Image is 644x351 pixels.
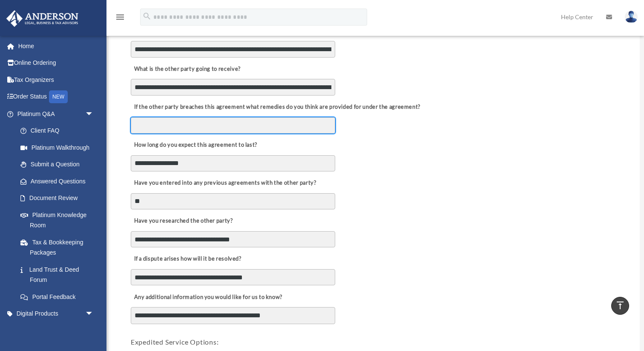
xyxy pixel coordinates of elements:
label: If the other party breaches this agreement what remedies do you think are provided for under the ... [131,101,423,113]
label: Have you entered into any previous agreements with the other party? [131,177,319,189]
img: Anderson Advisors Platinum Portal [4,10,81,27]
a: Platinum Knowledge Room [12,206,106,234]
span: Expedited Service Options: [131,338,219,346]
img: User Pic [625,11,638,23]
a: Online Ordering [6,55,106,72]
a: Portal Feedback [12,288,106,305]
a: Home [6,38,106,55]
a: Client FAQ [12,122,106,139]
a: Tax & Bookkeeping Packages [12,234,106,261]
a: Platinum Walkthrough [12,139,106,156]
a: Document Review [12,190,102,207]
label: How long do you expect this agreement to last? [131,139,259,151]
a: Submit a Question [12,156,106,173]
a: Order StatusNEW [6,88,106,106]
a: Answered Questions [12,173,106,190]
label: Any additional information you would like for us to know? [131,291,285,303]
a: Tax Organizers [6,71,106,88]
a: Land Trust & Deed Forum [12,261,106,288]
a: menu [115,15,125,22]
label: What is the other party going to receive? [131,63,243,75]
a: Platinum Q&Aarrow_drop_down [6,105,106,122]
span: arrow_drop_down [85,322,102,339]
a: My Entitiesarrow_drop_down [6,322,106,339]
i: vertical_align_top [615,300,625,310]
i: search [142,12,152,21]
div: NEW [49,90,68,103]
span: arrow_drop_down [85,305,102,323]
a: Digital Productsarrow_drop_down [6,305,106,322]
a: vertical_align_top [611,297,629,315]
label: If a dispute arises how will it be resolved? [131,253,244,265]
i: menu [115,12,125,22]
label: Have you researched the other party? [131,215,235,227]
span: arrow_drop_down [85,105,102,123]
